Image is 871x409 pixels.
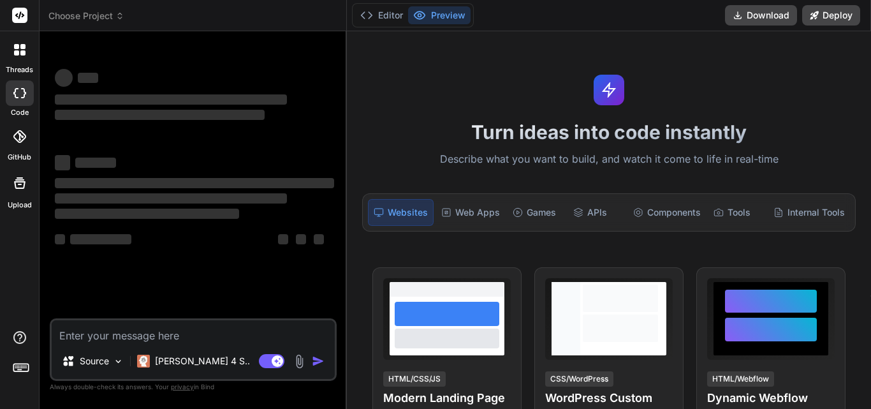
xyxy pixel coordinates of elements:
span: ‌ [75,158,116,168]
div: APIs [568,199,626,226]
img: Pick Models [113,356,124,367]
label: code [11,107,29,118]
button: Download [725,5,797,26]
div: Websites [368,199,434,226]
span: ‌ [55,193,287,204]
span: privacy [171,383,194,390]
span: ‌ [70,234,131,244]
button: Deploy [802,5,860,26]
p: [PERSON_NAME] 4 S.. [155,355,250,368]
label: GitHub [8,152,31,163]
div: HTML/CSS/JS [383,371,446,387]
label: Upload [8,200,32,211]
span: ‌ [55,110,265,120]
span: ‌ [55,234,65,244]
span: ‌ [55,178,334,188]
span: ‌ [55,69,73,87]
span: ‌ [278,234,288,244]
div: Components [628,199,706,226]
h4: Modern Landing Page [383,389,511,407]
img: icon [312,355,325,368]
div: CSS/WordPress [545,371,613,387]
button: Preview [408,6,471,24]
p: Always double-check its answers. Your in Bind [50,381,337,393]
img: Claude 4 Sonnet [137,355,150,368]
button: Editor [355,6,408,24]
div: Tools [708,199,766,226]
div: HTML/Webflow [707,371,774,387]
label: threads [6,64,33,75]
div: Internal Tools [768,199,850,226]
p: Describe what you want to build, and watch it come to life in real-time [355,151,863,168]
span: ‌ [55,155,70,170]
img: attachment [292,354,307,369]
p: Source [80,355,109,368]
div: Games [508,199,565,226]
span: ‌ [55,94,287,105]
span: ‌ [314,234,324,244]
h1: Turn ideas into code instantly [355,121,863,144]
div: Web Apps [436,199,505,226]
span: Choose Project [48,10,124,22]
span: ‌ [78,73,98,83]
span: ‌ [55,209,239,219]
span: ‌ [296,234,306,244]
